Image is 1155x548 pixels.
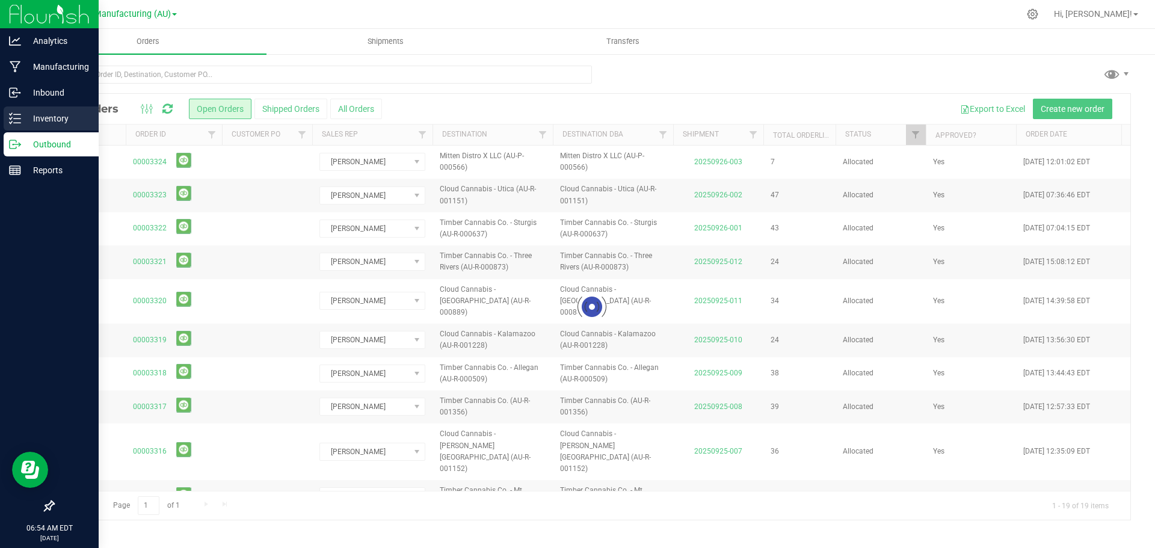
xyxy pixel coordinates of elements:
a: Transfers [504,29,742,54]
p: Inventory [21,111,93,126]
input: Search Order ID, Destination, Customer PO... [53,66,592,84]
span: Shipments [351,36,420,47]
div: Manage settings [1025,8,1040,20]
span: Transfers [590,36,656,47]
p: Reports [21,163,93,177]
inline-svg: Analytics [9,35,21,47]
inline-svg: Inventory [9,112,21,125]
span: Hi, [PERSON_NAME]! [1054,9,1132,19]
p: 06:54 AM EDT [5,523,93,534]
p: Analytics [21,34,93,48]
inline-svg: Inbound [9,87,21,99]
p: Manufacturing [21,60,93,74]
a: Orders [29,29,266,54]
span: Stash Manufacturing (AU) [69,9,171,19]
p: Outbound [21,137,93,152]
inline-svg: Outbound [9,138,21,150]
inline-svg: Manufacturing [9,61,21,73]
a: Shipments [266,29,504,54]
iframe: Resource center [12,452,48,488]
p: Inbound [21,85,93,100]
inline-svg: Reports [9,164,21,176]
p: [DATE] [5,534,93,543]
span: Orders [120,36,176,47]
